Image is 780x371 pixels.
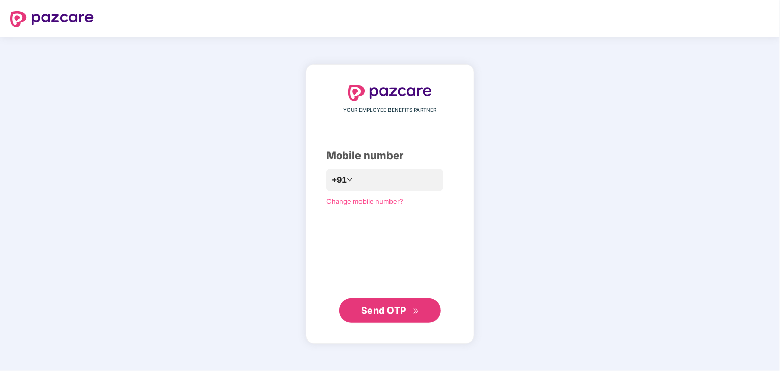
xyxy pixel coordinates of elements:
[347,177,353,183] span: down
[344,106,437,114] span: YOUR EMPLOYEE BENEFITS PARTNER
[332,174,347,187] span: +91
[413,308,419,315] span: double-right
[348,85,432,101] img: logo
[326,148,454,164] div: Mobile number
[326,197,403,205] a: Change mobile number?
[361,305,406,316] span: Send OTP
[10,11,94,27] img: logo
[339,298,441,323] button: Send OTPdouble-right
